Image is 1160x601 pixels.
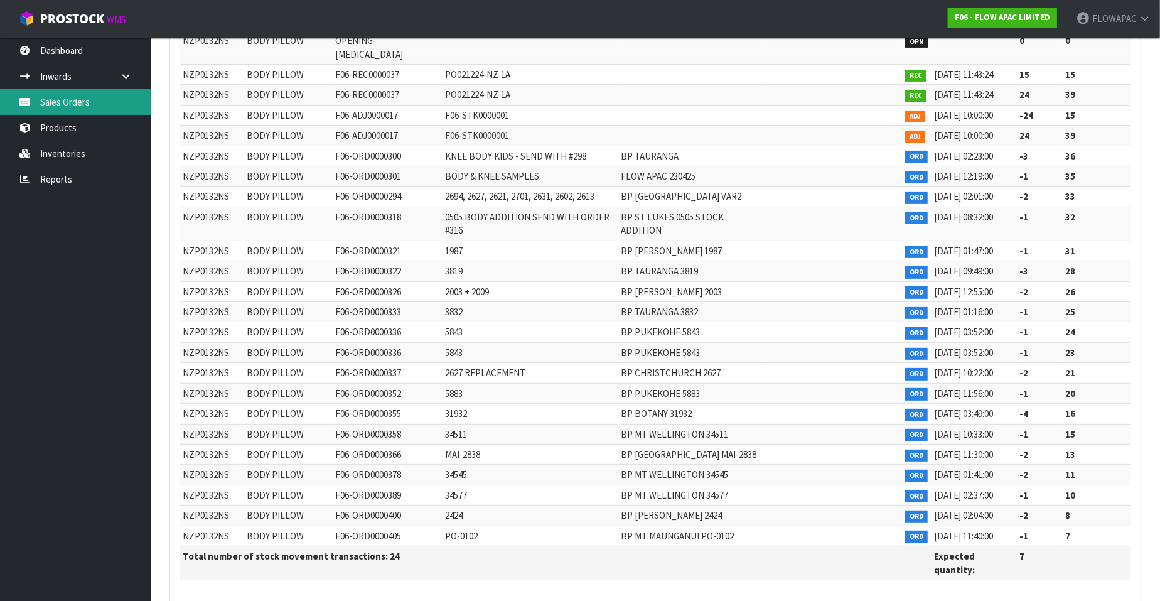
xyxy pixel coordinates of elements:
span: BP [PERSON_NAME] 2003 [621,286,722,298]
strong: 13 [1066,448,1076,460]
span: BP [PERSON_NAME] 1987 [621,245,722,257]
span: PO-0102 [446,530,478,542]
strong: -3 [1020,150,1029,162]
strong: 7 [1066,530,1071,542]
span: ORD [905,470,928,482]
span: BODY PILLOW [247,35,304,46]
span: BP TAURANGA [621,150,679,162]
span: ORD [905,348,928,360]
span: F06-ORD0000400 [335,509,401,521]
span: F06-ORD0000321 [335,245,401,257]
span: ORD [905,307,928,320]
span: F06-STK0000001 [446,109,510,121]
span: ADJ [905,111,925,123]
span: [DATE] 02:04:00 [935,509,994,521]
span: BP CHRISTCHURCH 2627 [621,367,721,379]
span: ORD [905,531,928,543]
span: BP PUKEKOHE 5883 [621,387,700,399]
span: PO021224-NZ-1A [446,89,511,100]
span: [DATE] 02:37:00 [935,489,994,501]
span: ORD [905,171,928,184]
span: [DATE] 03:52:00 [935,347,994,359]
strong: 28 [1066,265,1076,277]
span: NZP0132NS [183,109,229,121]
strong: F06 - FLOW APAC LIMITED [955,12,1050,23]
strong: -1 [1020,326,1029,338]
span: 2424 [446,509,463,521]
span: BODY PILLOW [247,190,304,202]
span: 34511 [446,428,468,440]
span: BODY PILLOW [247,306,304,318]
span: BP MT WELLINGTON 34545 [621,468,728,480]
span: NZP0132NS [183,387,229,399]
span: NZP0132NS [183,428,229,440]
span: [DATE] 10:33:00 [935,428,994,440]
span: BODY PILLOW [247,408,304,420]
span: ProStock [40,11,104,27]
strong: -1 [1020,387,1029,399]
span: NZP0132NS [183,265,229,277]
strong: 39 [1066,129,1076,141]
strong: Expected quantity: [935,550,975,575]
span: ORD [905,192,928,204]
span: F06-ORD0000355 [335,408,401,420]
span: ORD [905,266,928,279]
span: BODY PILLOW [247,326,304,338]
strong: 15 [1020,68,1030,80]
span: F06-ORD0000378 [335,468,401,480]
span: BODY PILLOW [247,150,304,162]
strong: 16 [1066,408,1076,420]
span: NZP0132NS [183,326,229,338]
span: [DATE] 12:55:00 [935,286,994,298]
span: 1987 [446,245,463,257]
span: FLOWAPAC [1092,13,1137,24]
span: NZP0132NS [183,150,229,162]
span: NZP0132NS [183,448,229,460]
span: BP PUKEKOHE 5843 [621,326,700,338]
span: BP ST LUKES 0505 STOCK ADDITION [621,211,724,236]
span: F06-ADJ0000017 [335,129,398,141]
strong: 8 [1066,509,1071,521]
span: F06-ORD0000352 [335,387,401,399]
span: NZP0132NS [183,89,229,100]
strong: -1 [1020,347,1029,359]
span: [DATE] 08:32:00 [935,211,994,223]
span: KNEE BODY KIDS - SEND WITH #298 [446,150,587,162]
strong: 0 [1066,35,1071,46]
span: ADJ [905,131,925,143]
strong: -1 [1020,489,1029,501]
span: NZP0132NS [183,489,229,501]
span: [DATE] 10:00:00 [935,129,994,141]
span: [DATE] 01:16:00 [935,306,994,318]
span: [DATE] 01:47:00 [935,245,994,257]
span: [DATE] 03:49:00 [935,408,994,420]
span: BODY PILLOW [247,68,304,80]
span: BODY PILLOW [247,129,304,141]
span: [DATE] 09:49:00 [935,265,994,277]
span: BODY PILLOW [247,387,304,399]
strong: -1 [1020,530,1029,542]
span: BP [GEOGRAPHIC_DATA] VAR2 [621,190,741,202]
span: BODY PILLOW [247,265,304,277]
span: 2627 REPLACEMENT [446,367,526,379]
strong: -2 [1020,448,1029,460]
strong: 15 [1066,109,1076,121]
span: BP MT MAUNGANUI PO-0102 [621,530,734,542]
span: 5843 [446,326,463,338]
strong: -1 [1020,306,1029,318]
small: WMS [107,14,126,26]
span: 3832 [446,306,463,318]
span: F06-ORD0000333 [335,306,401,318]
strong: 0 [1020,35,1025,46]
span: NZP0132NS [183,286,229,298]
span: [DATE] 11:40:00 [935,530,994,542]
span: 34577 [446,489,468,501]
span: [DATE] 11:43:24 [935,68,994,80]
span: [DATE] 10:22:00 [935,367,994,379]
span: ORD [905,327,928,340]
span: BODY & KNEE SAMPLES [446,170,540,182]
span: NZP0132NS [183,211,229,223]
span: ORD [905,450,928,462]
strong: 32 [1066,211,1076,223]
span: [DATE] 11:56:00 [935,387,994,399]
